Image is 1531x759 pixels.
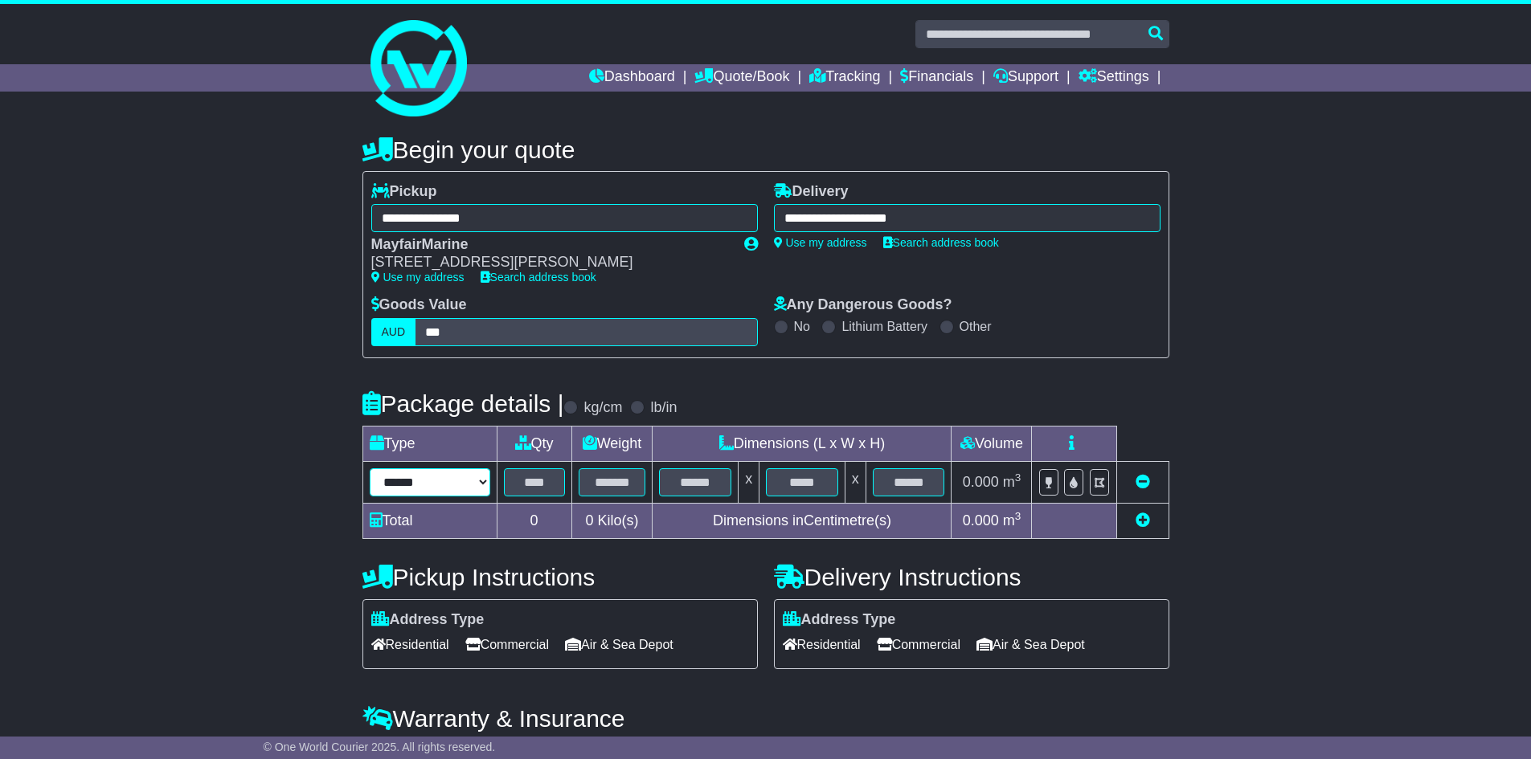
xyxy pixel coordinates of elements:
[371,183,437,201] label: Pickup
[774,296,952,314] label: Any Dangerous Goods?
[497,503,571,538] td: 0
[371,318,416,346] label: AUD
[883,236,999,249] a: Search address book
[371,236,728,254] div: MayfairMarine
[571,503,653,538] td: Kilo(s)
[841,319,927,334] label: Lithium Battery
[585,512,593,528] span: 0
[650,399,677,417] label: lb/in
[264,741,496,753] span: © One World Courier 2025. All rights reserved.
[362,390,564,417] h4: Package details |
[362,137,1169,163] h4: Begin your quote
[583,399,622,417] label: kg/cm
[371,296,467,314] label: Goods Value
[362,426,497,461] td: Type
[739,461,759,503] td: x
[963,474,999,490] span: 0.000
[952,426,1032,461] td: Volume
[877,632,960,657] span: Commercial
[1015,510,1021,522] sup: 3
[783,632,861,657] span: Residential
[1003,512,1021,528] span: m
[589,64,675,92] a: Dashboard
[571,426,653,461] td: Weight
[481,271,596,284] a: Search address book
[362,564,758,590] h4: Pickup Instructions
[794,319,810,334] label: No
[465,632,549,657] span: Commercial
[694,64,789,92] a: Quote/Book
[774,236,867,249] a: Use my address
[1136,474,1150,490] a: Remove this item
[371,254,728,271] div: [STREET_ADDRESS][PERSON_NAME]
[1003,474,1021,490] span: m
[371,632,449,657] span: Residential
[371,611,485,629] label: Address Type
[774,564,1169,590] h4: Delivery Instructions
[1015,471,1021,484] sup: 3
[963,512,999,528] span: 0.000
[774,183,849,201] label: Delivery
[976,632,1085,657] span: Air & Sea Depot
[809,64,880,92] a: Tracking
[371,271,465,284] a: Use my address
[497,426,571,461] td: Qty
[783,611,896,629] label: Address Type
[993,64,1058,92] a: Support
[900,64,973,92] a: Financials
[362,503,497,538] td: Total
[1136,512,1150,528] a: Add new item
[653,426,952,461] td: Dimensions (L x W x H)
[1079,64,1149,92] a: Settings
[845,461,866,503] td: x
[565,632,673,657] span: Air & Sea Depot
[362,705,1169,732] h4: Warranty & Insurance
[653,503,952,538] td: Dimensions in Centimetre(s)
[960,319,992,334] label: Other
